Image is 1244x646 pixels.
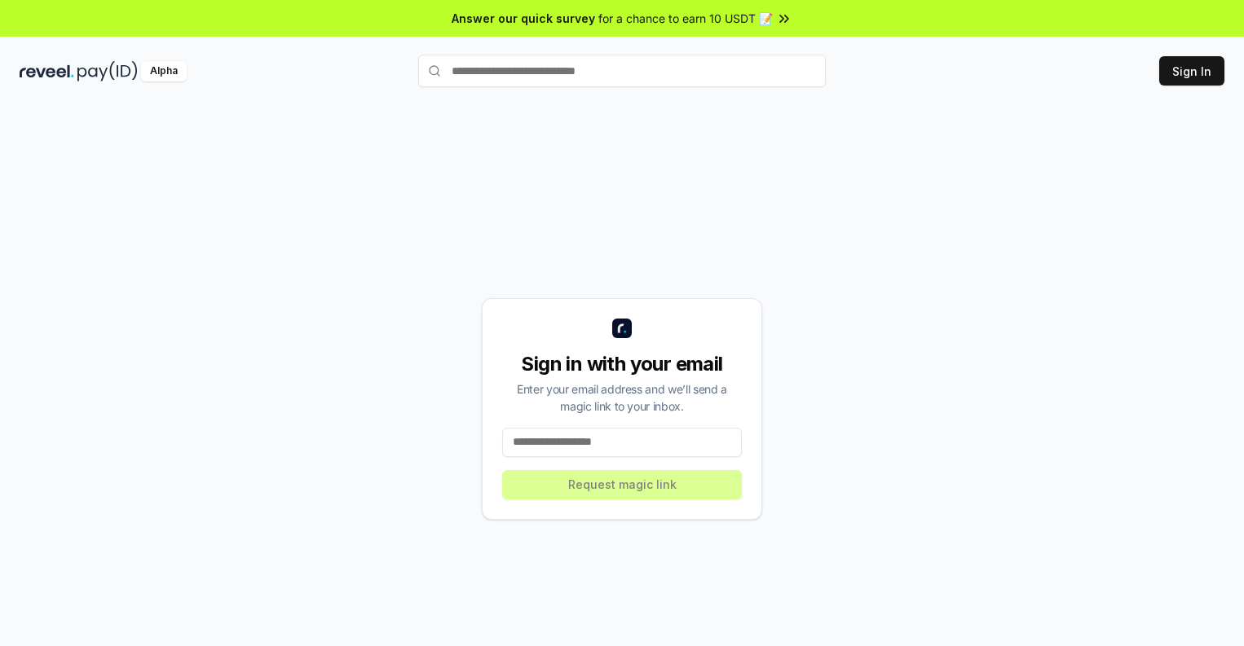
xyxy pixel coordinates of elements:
[20,61,74,81] img: reveel_dark
[612,319,632,338] img: logo_small
[141,61,187,81] div: Alpha
[502,351,742,377] div: Sign in with your email
[77,61,138,81] img: pay_id
[598,10,773,27] span: for a chance to earn 10 USDT 📝
[1159,56,1224,86] button: Sign In
[502,380,742,415] div: Enter your email address and we’ll send a magic link to your inbox.
[452,10,595,27] span: Answer our quick survey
